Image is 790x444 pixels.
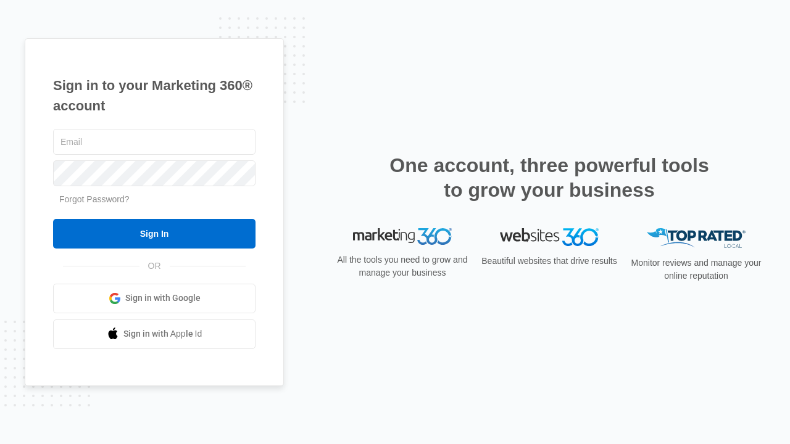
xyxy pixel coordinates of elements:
[647,228,746,249] img: Top Rated Local
[627,257,765,282] p: Monitor reviews and manage your online reputation
[353,228,452,245] img: Marketing 360
[59,194,130,204] a: Forgot Password?
[53,75,256,116] h1: Sign in to your Marketing 360® account
[333,253,472,279] p: All the tools you need to grow and manage your business
[500,228,599,246] img: Websites 360
[480,255,618,268] p: Beautiful websites that drive results
[139,260,170,273] span: OR
[53,284,256,313] a: Sign in with Google
[53,319,256,349] a: Sign in with Apple Id
[125,292,201,305] span: Sign in with Google
[123,327,202,340] span: Sign in with Apple Id
[53,219,256,249] input: Sign In
[386,153,713,202] h2: One account, three powerful tools to grow your business
[53,129,256,155] input: Email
